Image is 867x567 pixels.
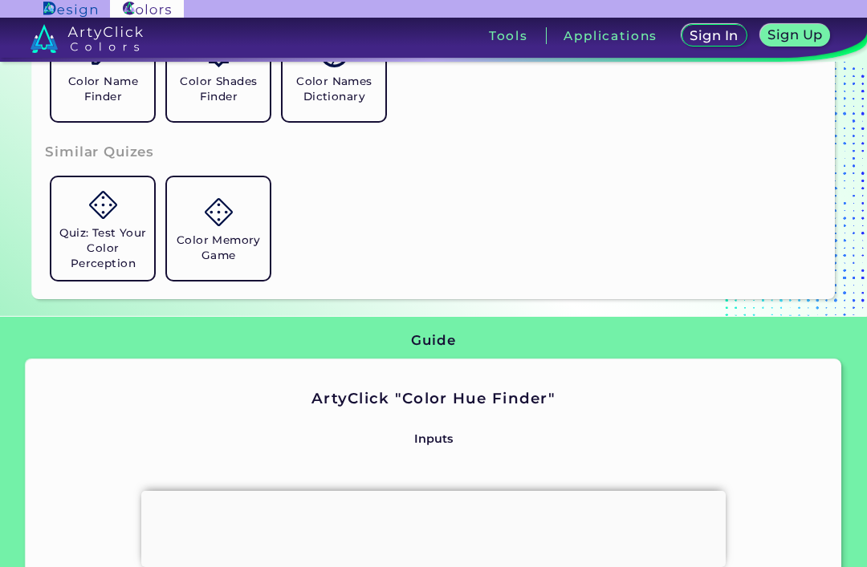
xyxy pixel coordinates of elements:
[173,233,263,263] h5: Color Memory Game
[45,171,161,286] a: Quiz: Test Your Color Perception
[692,30,735,42] h5: Sign In
[173,74,263,104] h5: Color Shades Finder
[411,331,455,350] h3: Guide
[685,26,744,46] a: Sign In
[564,30,657,42] h3: Applications
[43,2,97,17] img: ArtyClick Design logo
[161,171,276,286] a: Color Memory Game
[58,225,148,271] h5: Quiz: Test Your Color Perception
[771,29,820,41] h5: Sign Up
[276,12,392,128] a: Color Names Dictionary
[156,429,710,448] p: Inputs
[31,24,144,53] img: logo_artyclick_colors_white.svg
[45,12,161,128] a: Color Name Finder
[141,491,726,563] iframe: Advertisement
[489,30,528,42] h3: Tools
[45,143,154,162] h3: Similar Quizes
[156,388,710,409] h2: ArtyClick "Color Hue Finder"
[161,12,276,128] a: Color Shades Finder
[205,198,233,226] img: icon_game.svg
[58,74,148,104] h5: Color Name Finder
[763,26,827,46] a: Sign Up
[89,191,117,219] img: icon_game.svg
[289,74,379,104] h5: Color Names Dictionary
